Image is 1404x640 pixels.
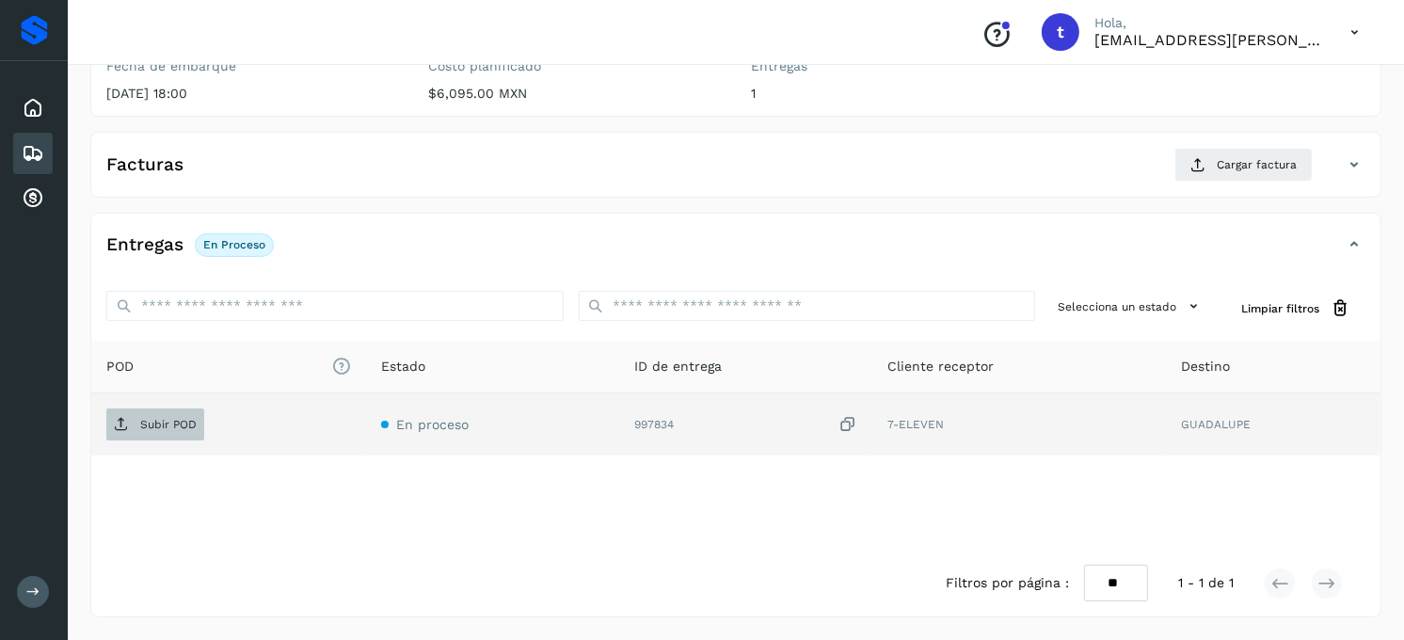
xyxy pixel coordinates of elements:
[1094,15,1320,31] p: Hola,
[1241,300,1319,317] span: Limpiar filtros
[1178,573,1234,593] span: 1 - 1 de 1
[13,88,53,129] div: Inicio
[106,357,351,376] span: POD
[751,58,1044,74] label: Entregas
[106,408,204,440] button: Subir POD
[751,86,1044,102] p: 1
[1094,31,1320,49] p: transportes.lg.lozano@gmail.com
[1217,156,1297,173] span: Cargar factura
[429,86,722,102] p: $6,095.00 MXN
[91,148,1380,197] div: FacturasCargar factura
[634,357,722,376] span: ID de entrega
[140,418,197,431] p: Subir POD
[429,58,722,74] label: Costo planificado
[106,154,183,176] h4: Facturas
[1174,148,1313,182] button: Cargar factura
[381,357,425,376] span: Estado
[1226,291,1365,326] button: Limpiar filtros
[106,86,399,102] p: [DATE] 18:00
[946,573,1069,593] span: Filtros por página :
[1166,393,1380,456] td: GUADALUPE
[203,238,265,251] p: En proceso
[106,58,399,74] label: Fecha de embarque
[887,357,994,376] span: Cliente receptor
[634,415,857,435] div: 997834
[1050,291,1211,322] button: Selecciona un estado
[106,234,183,256] h4: Entregas
[396,417,469,432] span: En proceso
[91,229,1380,276] div: EntregasEn proceso
[872,393,1166,456] td: 7-ELEVEN
[13,178,53,219] div: Cuentas por cobrar
[13,133,53,174] div: Embarques
[1181,357,1230,376] span: Destino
